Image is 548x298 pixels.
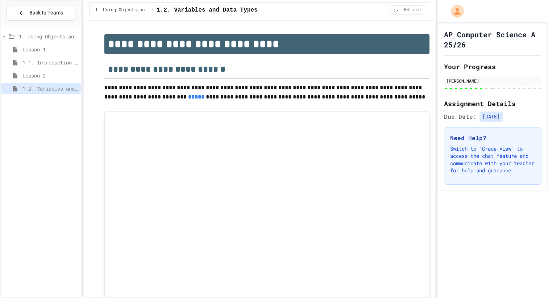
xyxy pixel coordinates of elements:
[22,85,78,92] span: 1.2. Variables and Data Types
[7,5,75,21] button: Back to Teams
[450,145,535,174] p: Switch to "Grade View" to access the chat feature and communicate with your teacher for help and ...
[151,7,154,13] span: /
[19,33,78,40] span: 1. Using Objects and Methods
[157,6,257,14] span: 1.2. Variables and Data Types
[413,7,421,13] span: min
[444,112,477,121] span: Due Date:
[444,98,541,109] h2: Assignment Details
[95,7,148,13] span: 1. Using Objects and Methods
[479,112,503,122] span: [DATE]
[22,46,78,53] span: Lesson 1
[400,7,412,13] span: 60
[444,29,541,50] h1: AP Computer Science A 25/26
[443,3,466,20] div: My Account
[450,134,535,142] h3: Need Help?
[29,9,63,17] span: Back to Teams
[22,59,78,66] span: 1.1. Introduction to Algorithms, Programming, and Compilers
[444,62,541,72] h2: Your Progress
[22,72,78,79] span: Lesson 2
[446,77,539,84] div: [PERSON_NAME]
